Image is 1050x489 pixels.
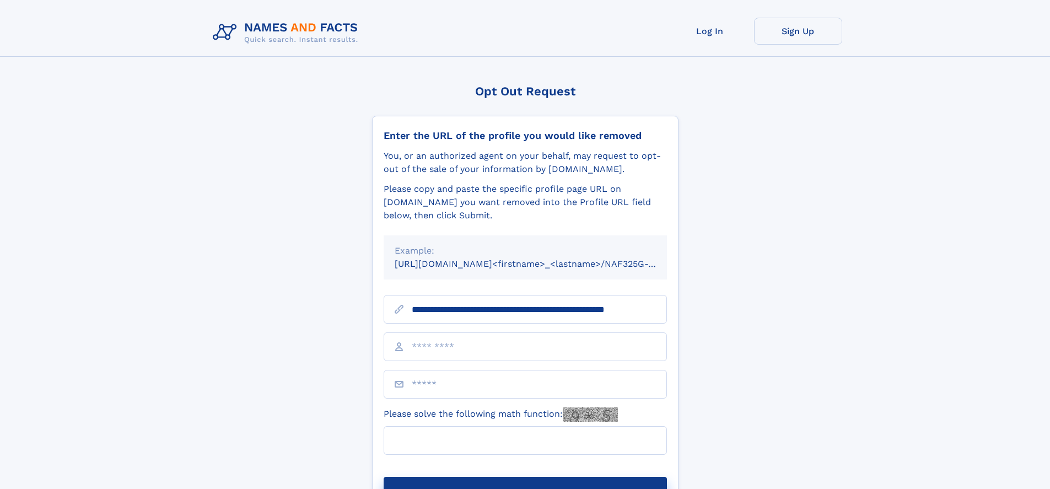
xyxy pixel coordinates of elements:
[395,244,656,257] div: Example:
[208,18,367,47] img: Logo Names and Facts
[384,182,667,222] div: Please copy and paste the specific profile page URL on [DOMAIN_NAME] you want removed into the Pr...
[395,259,688,269] small: [URL][DOMAIN_NAME]<firstname>_<lastname>/NAF325G-xxxxxxxx
[384,407,618,422] label: Please solve the following math function:
[372,84,679,98] div: Opt Out Request
[666,18,754,45] a: Log In
[754,18,842,45] a: Sign Up
[384,130,667,142] div: Enter the URL of the profile you would like removed
[384,149,667,176] div: You, or an authorized agent on your behalf, may request to opt-out of the sale of your informatio...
